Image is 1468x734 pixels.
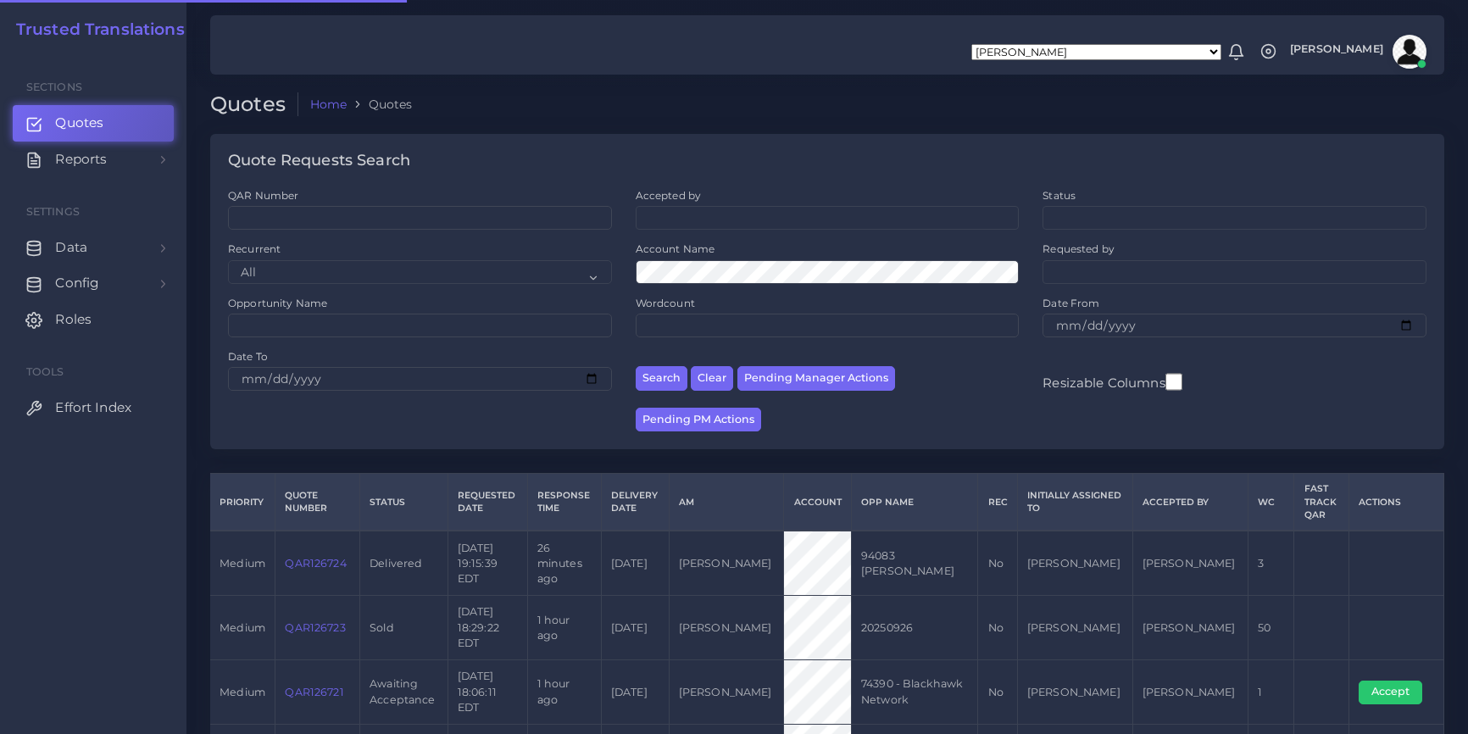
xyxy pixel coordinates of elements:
[220,621,265,634] span: medium
[13,142,174,177] a: Reports
[13,105,174,141] a: Quotes
[359,660,448,725] td: Awaiting Acceptance
[527,596,601,660] td: 1 hour ago
[669,660,784,725] td: [PERSON_NAME]
[636,408,761,432] button: Pending PM Actions
[1017,596,1132,660] td: [PERSON_NAME]
[1248,474,1294,531] th: WC
[1282,35,1432,69] a: [PERSON_NAME]avatar
[13,265,174,301] a: Config
[1359,685,1434,698] a: Accept
[1348,474,1443,531] th: Actions
[527,474,601,531] th: Response Time
[601,660,669,725] td: [DATE]
[448,474,527,531] th: Requested Date
[228,152,410,170] h4: Quote Requests Search
[691,366,733,391] button: Clear
[636,188,702,203] label: Accepted by
[55,114,103,132] span: Quotes
[601,596,669,660] td: [DATE]
[1017,660,1132,725] td: [PERSON_NAME]
[1393,35,1426,69] img: avatar
[55,310,92,329] span: Roles
[359,474,448,531] th: Status
[26,365,64,378] span: Tools
[1290,44,1383,55] span: [PERSON_NAME]
[527,531,601,595] td: 26 minutes ago
[1043,371,1182,392] label: Resizable Columns
[1132,474,1248,531] th: Accepted by
[1165,371,1182,392] input: Resizable Columns
[448,531,527,595] td: [DATE] 19:15:39 EDT
[55,238,87,257] span: Data
[228,349,268,364] label: Date To
[978,531,1017,595] td: No
[26,205,80,218] span: Settings
[669,596,784,660] td: [PERSON_NAME]
[13,390,174,425] a: Effort Index
[1132,596,1248,660] td: [PERSON_NAME]
[1017,474,1132,531] th: Initially Assigned to
[978,596,1017,660] td: No
[669,474,784,531] th: AM
[851,596,977,660] td: 20250926
[851,531,977,595] td: 94083 [PERSON_NAME]
[275,474,360,531] th: Quote Number
[285,557,346,570] a: QAR126724
[1132,531,1248,595] td: [PERSON_NAME]
[55,398,131,417] span: Effort Index
[1248,531,1294,595] td: 3
[527,660,601,725] td: 1 hour ago
[228,242,281,256] label: Recurrent
[1043,296,1099,310] label: Date From
[210,474,275,531] th: Priority
[1248,660,1294,725] td: 1
[669,531,784,595] td: [PERSON_NAME]
[636,366,687,391] button: Search
[601,531,669,595] td: [DATE]
[210,92,298,117] h2: Quotes
[13,230,174,265] a: Data
[220,557,265,570] span: medium
[1248,596,1294,660] td: 50
[601,474,669,531] th: Delivery Date
[347,96,412,113] li: Quotes
[228,188,298,203] label: QAR Number
[737,366,895,391] button: Pending Manager Actions
[220,686,265,698] span: medium
[851,474,977,531] th: Opp Name
[1132,660,1248,725] td: [PERSON_NAME]
[1043,242,1115,256] label: Requested by
[784,474,851,531] th: Account
[1043,188,1076,203] label: Status
[4,20,185,40] a: Trusted Translations
[851,660,977,725] td: 74390 - Blackhawk Network
[55,150,107,169] span: Reports
[448,596,527,660] td: [DATE] 18:29:22 EDT
[636,296,695,310] label: Wordcount
[55,274,99,292] span: Config
[978,474,1017,531] th: REC
[285,621,345,634] a: QAR126723
[978,660,1017,725] td: No
[359,596,448,660] td: Sold
[310,96,348,113] a: Home
[26,81,82,93] span: Sections
[1294,474,1348,531] th: Fast Track QAR
[228,296,327,310] label: Opportunity Name
[1359,681,1422,704] button: Accept
[359,531,448,595] td: Delivered
[448,660,527,725] td: [DATE] 18:06:11 EDT
[13,302,174,337] a: Roles
[285,686,343,698] a: QAR126721
[1017,531,1132,595] td: [PERSON_NAME]
[636,242,715,256] label: Account Name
